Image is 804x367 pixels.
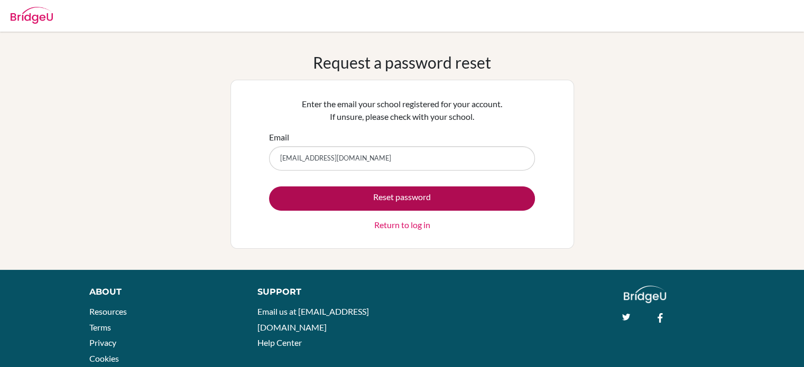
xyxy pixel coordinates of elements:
div: About [89,286,234,298]
img: logo_white@2x-f4f0deed5e89b7ecb1c2cc34c3e3d731f90f0f143d5ea2071677605dd97b5244.png [624,286,667,303]
a: Help Center [257,337,302,347]
button: Reset password [269,186,535,211]
p: Enter the email your school registered for your account. If unsure, please check with your school. [269,98,535,123]
a: Cookies [89,353,119,363]
h1: Request a password reset [313,53,491,72]
label: Email [269,131,289,144]
a: Resources [89,306,127,316]
a: Terms [89,322,111,332]
img: Bridge-U [11,7,53,24]
a: Privacy [89,337,116,347]
a: Email us at [EMAIL_ADDRESS][DOMAIN_NAME] [257,306,369,332]
div: Support [257,286,391,298]
a: Return to log in [374,219,430,231]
